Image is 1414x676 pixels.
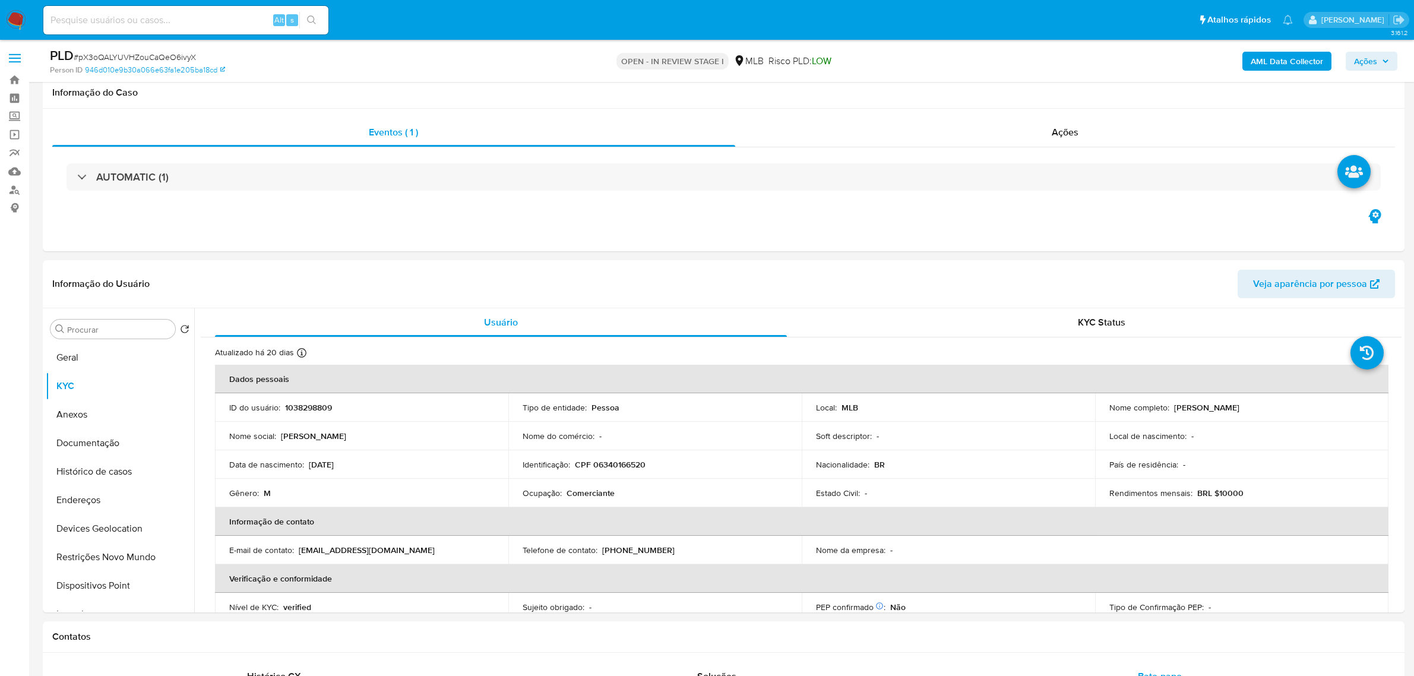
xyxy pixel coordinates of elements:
[1174,402,1239,413] p: [PERSON_NAME]
[281,431,346,441] p: [PERSON_NAME]
[890,602,906,612] p: Não
[46,514,194,543] button: Devices Geolocation
[1197,488,1244,498] p: BRL $10000
[1191,431,1194,441] p: -
[523,602,584,612] p: Sujeito obrigado :
[816,545,885,555] p: Nome da empresa :
[67,163,1381,191] div: AUTOMATIC (1)
[816,459,869,470] p: Nacionalidade :
[55,324,65,334] button: Procurar
[274,14,284,26] span: Alt
[1207,14,1271,26] span: Atalhos rápidos
[46,457,194,486] button: Histórico de casos
[1251,52,1323,71] b: AML Data Collector
[1209,602,1211,612] p: -
[1183,459,1185,470] p: -
[283,602,311,612] p: verified
[812,54,831,68] span: LOW
[215,564,1388,593] th: Verificação e conformidade
[46,343,194,372] button: Geral
[1109,431,1187,441] p: Local de nascimento :
[1078,315,1125,329] span: KYC Status
[1242,52,1331,71] button: AML Data Collector
[523,545,597,555] p: Telefone de contato :
[229,545,294,555] p: E-mail de contato :
[67,324,170,335] input: Procurar
[46,400,194,429] button: Anexos
[890,545,893,555] p: -
[1052,125,1078,139] span: Ações
[599,431,602,441] p: -
[816,431,872,441] p: Soft descriptor :
[215,365,1388,393] th: Dados pessoais
[229,459,304,470] p: Data de nascimento :
[523,459,570,470] p: Identificação :
[816,488,860,498] p: Estado Civil :
[46,486,194,514] button: Endereços
[842,402,858,413] p: MLB
[229,602,279,612] p: Nível de KYC :
[369,125,418,139] span: Eventos ( 1 )
[1354,52,1377,71] span: Ações
[575,459,646,470] p: CPF 06340166520
[1109,402,1169,413] p: Nome completo :
[816,402,837,413] p: Local :
[285,402,332,413] p: 1038298809
[816,602,885,612] p: PEP confirmado :
[215,507,1388,536] th: Informação de contato
[229,488,259,498] p: Gênero :
[96,170,169,184] h3: AUTOMATIC (1)
[1109,459,1178,470] p: País de residência :
[215,347,294,358] p: Atualizado há 20 dias
[1109,602,1204,612] p: Tipo de Confirmação PEP :
[85,65,225,75] a: 946d010e9b30a066e63fa1e205ba18cd
[52,631,1395,643] h1: Contatos
[43,12,328,28] input: Pesquise usuários ou casos...
[877,431,879,441] p: -
[309,459,334,470] p: [DATE]
[229,431,276,441] p: Nome social :
[589,602,591,612] p: -
[1346,52,1397,71] button: Ações
[46,372,194,400] button: KYC
[523,488,562,498] p: Ocupação :
[299,545,435,555] p: [EMAIL_ADDRESS][DOMAIN_NAME]
[299,12,324,29] button: search-icon
[74,51,196,63] span: # pX3oQALYUVHZouCaQeO6ivyX
[46,571,194,600] button: Dispositivos Point
[264,488,271,498] p: M
[602,545,675,555] p: [PHONE_NUMBER]
[1238,270,1395,298] button: Veja aparência por pessoa
[865,488,867,498] p: -
[180,324,189,337] button: Retornar ao pedido padrão
[46,429,194,457] button: Documentação
[1109,488,1192,498] p: Rendimentos mensais :
[1283,15,1293,25] a: Notificações
[50,46,74,65] b: PLD
[591,402,619,413] p: Pessoa
[1393,14,1405,26] a: Sair
[874,459,885,470] p: BR
[1253,270,1367,298] span: Veja aparência por pessoa
[52,87,1395,99] h1: Informação do Caso
[733,55,764,68] div: MLB
[484,315,518,329] span: Usuário
[768,55,831,68] span: Risco PLD:
[46,600,194,628] button: Investimentos
[229,402,280,413] p: ID do usuário :
[46,543,194,571] button: Restrições Novo Mundo
[50,65,83,75] b: Person ID
[1321,14,1388,26] p: jhonata.costa@mercadolivre.com
[523,402,587,413] p: Tipo de entidade :
[290,14,294,26] span: s
[567,488,615,498] p: Comerciante
[523,431,594,441] p: Nome do comércio :
[616,53,729,70] p: OPEN - IN REVIEW STAGE I
[52,278,150,290] h1: Informação do Usuário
